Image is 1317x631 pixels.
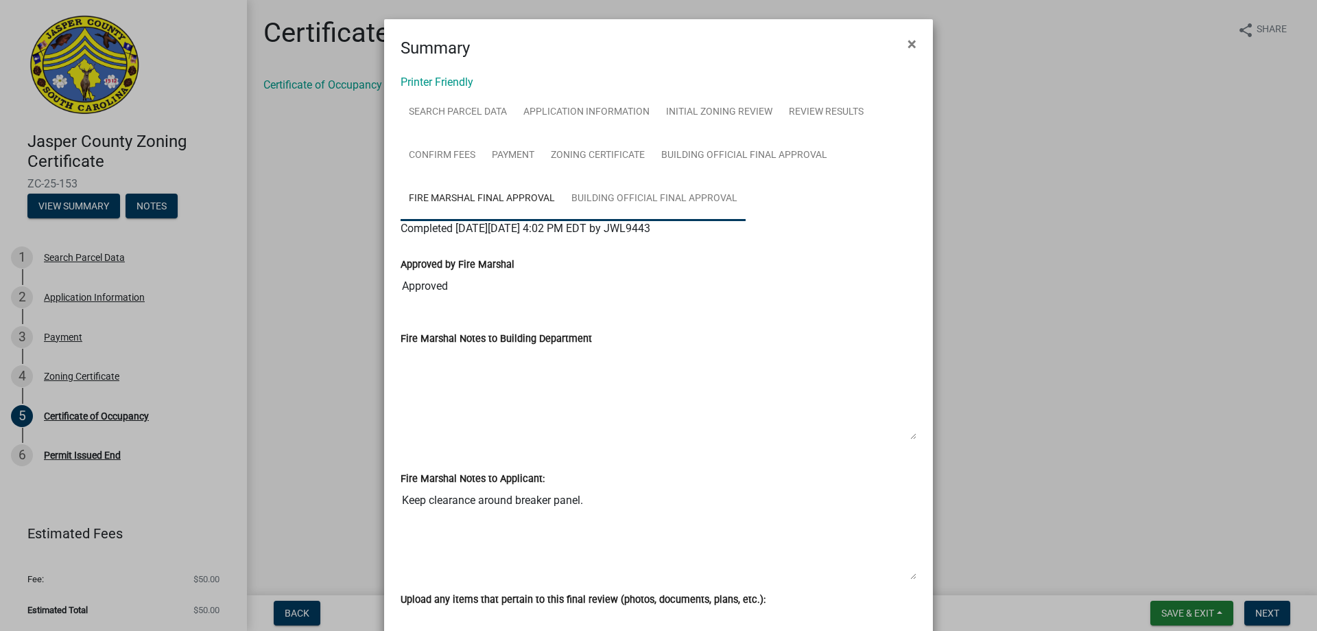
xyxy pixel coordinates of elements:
[658,91,781,135] a: Initial Zoning Review
[401,222,650,235] span: Completed [DATE][DATE] 4:02 PM EDT by JWL9443
[907,34,916,54] span: ×
[563,177,746,221] a: Building Official Final Approval
[401,36,470,60] h4: Summary
[401,177,563,221] a: Fire Marshal Final Approval
[897,25,927,63] button: Close
[515,91,658,135] a: Application Information
[543,134,653,178] a: Zoning Certificate
[401,474,545,484] label: Fire Marshal Notes to Applicant:
[401,260,514,270] label: Approved by Fire Marshal
[484,134,543,178] a: Payment
[781,91,872,135] a: Review Results
[653,134,835,178] a: Building Official Final Approval
[401,334,592,344] label: Fire Marshal Notes to Building Department
[401,91,515,135] a: Search Parcel Data
[401,76,473,89] a: Printer Friendly
[401,134,484,178] a: Confirm Fees
[401,487,916,580] textarea: Keep clearance around breaker panel.
[401,595,766,605] label: Upload any items that pertain to this final review (photos, documents, plans, etc.):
